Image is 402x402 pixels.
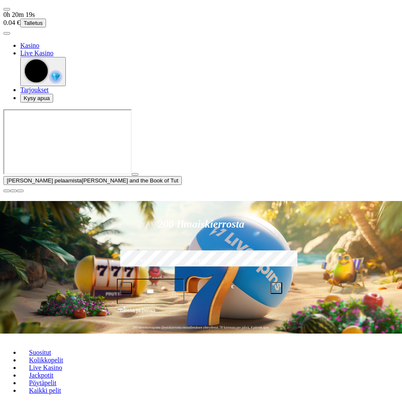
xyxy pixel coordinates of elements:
a: poker-chip iconLive Kasino [20,49,54,57]
button: reward-icon [20,57,66,86]
span: Suositut [26,349,54,356]
button: play icon [132,173,138,176]
button: menu [3,8,10,11]
button: Talletus [20,19,46,27]
a: Kaikki pelit [20,384,70,397]
label: €250 [231,249,284,274]
button: plus icon [270,282,282,294]
nav: Lobby [3,342,399,401]
span: € [231,283,234,291]
span: Kasino [20,42,39,49]
span: Pöytäpelit [26,379,60,386]
button: fullscreen icon [17,190,24,192]
span: 0.04 € [3,19,20,26]
a: Pöytäpelit [20,376,65,389]
span: Live Kasino [20,49,54,57]
iframe: John Hunter and the Book of Tut [3,109,132,174]
a: Live Kasino [20,361,71,374]
button: headphones iconKysy apua [20,94,53,103]
span: Kysy apua [24,95,50,101]
label: €150 [175,249,228,274]
button: chevron-down icon [10,190,17,192]
span: Talleta ja pelaa [119,306,155,321]
span: Tarjoukset [20,86,49,93]
button: minus icon [120,282,132,294]
a: Jackpotit [20,369,62,381]
span: user session time [3,11,35,18]
button: [PERSON_NAME] pelaamista[PERSON_NAME] and the Book of Tut [3,176,182,185]
button: menu [3,32,10,35]
a: diamond iconKasino [20,42,39,49]
a: gift-inverted iconTarjoukset [20,86,49,93]
a: Kolikkopelit [20,353,72,366]
img: reward-icon [49,70,62,84]
button: Talleta ja pelaa [117,306,286,322]
label: €50 [118,249,171,274]
span: Jackpotit [26,372,57,379]
span: Kolikkopelit [26,356,67,364]
a: Suositut [20,346,60,359]
span: Live Kasino [26,364,66,371]
span: [PERSON_NAME] pelaamista [7,177,82,184]
button: close icon [3,190,10,192]
span: [PERSON_NAME] and the Book of Tut [82,177,178,184]
span: Kaikki pelit [26,387,65,394]
span: Talletus [24,20,43,26]
span: € [124,305,126,310]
